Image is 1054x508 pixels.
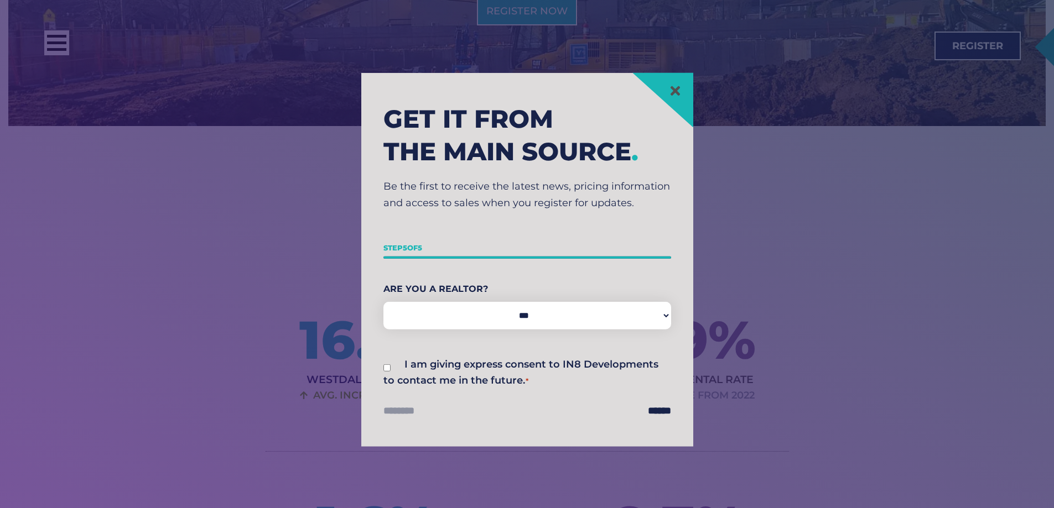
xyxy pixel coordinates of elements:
label: Are You A Realtor? [383,281,671,297]
span: . [631,135,638,166]
label: I am giving express consent to IN8 Developments to contact me in the future. [383,358,658,386]
span: 5 [403,243,407,252]
span: 5 [418,243,422,252]
p: Be the first to receive the latest news, pricing information and access to sales when you registe... [383,179,671,211]
p: Step of [383,240,671,256]
h2: Get it from the main source [383,103,671,167]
